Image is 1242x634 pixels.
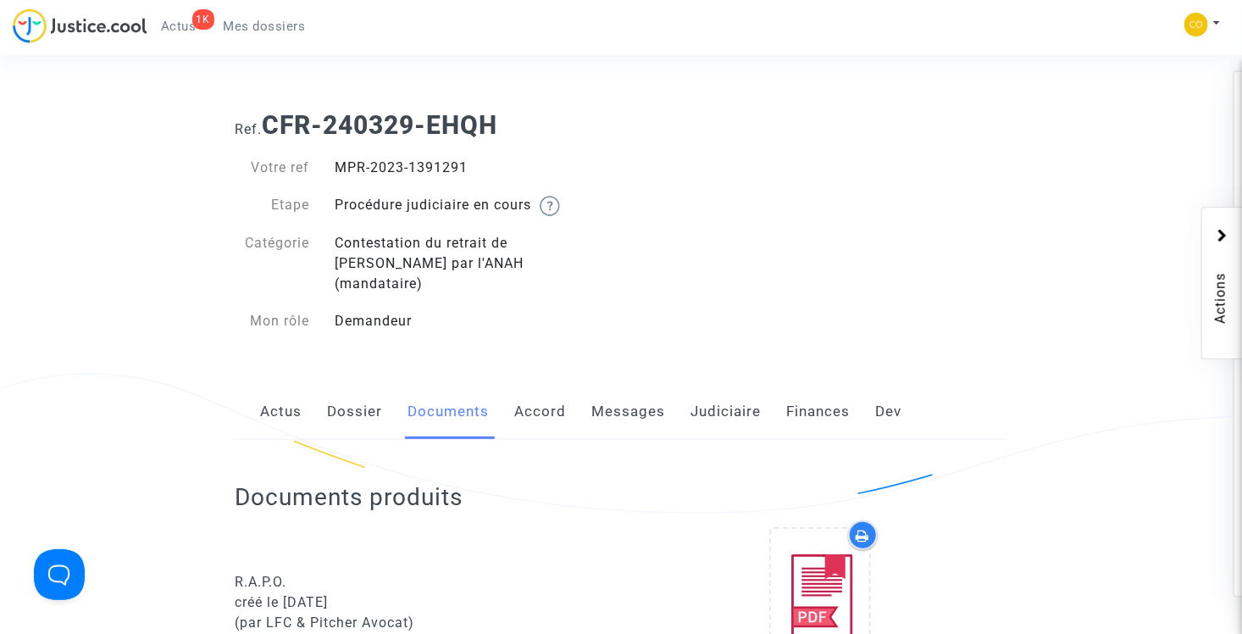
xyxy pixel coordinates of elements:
iframe: Help Scout Beacon - Open [34,549,85,600]
div: créé le [DATE] [235,592,608,613]
div: Votre ref [222,158,322,178]
a: Judiciaire [690,384,761,440]
a: Actus [260,384,302,440]
span: Mes dossiers [224,19,306,34]
a: Messages [591,384,665,440]
a: Dev [875,384,901,440]
img: help.svg [540,196,560,216]
a: 1KActus [147,14,210,39]
img: 5a13cfc393247f09c958b2f13390bacc [1184,13,1208,36]
div: Contestation du retrait de [PERSON_NAME] par l'ANAH (mandataire) [322,233,621,294]
div: Mon rôle [222,311,322,331]
a: Documents [408,384,489,440]
div: Demandeur [322,311,621,331]
span: Actus [161,19,197,34]
img: jc-logo.svg [13,8,147,43]
a: Accord [514,384,566,440]
span: Actions [1211,225,1231,350]
a: Mes dossiers [210,14,319,39]
div: MPR-2023-1391291 [322,158,621,178]
div: Etape [222,195,322,216]
div: Procédure judiciaire en cours [322,195,621,216]
a: Dossier [327,384,382,440]
span: Ref. [235,121,262,137]
div: 1K [192,9,214,30]
h2: Documents produits [235,482,1006,512]
b: CFR-240329-EHQH [262,110,497,140]
a: Finances [786,384,850,440]
div: R.A.P.O. [235,572,608,592]
div: Catégorie [222,233,322,294]
div: (par LFC & Pitcher Avocat) [235,613,608,633]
